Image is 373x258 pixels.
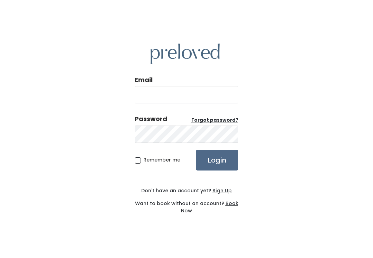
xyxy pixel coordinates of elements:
[151,44,220,64] img: preloved logo
[135,187,238,194] div: Don't have an account yet?
[135,114,167,123] div: Password
[212,187,232,194] u: Sign Up
[211,187,232,194] a: Sign Up
[191,117,238,124] a: Forgot password?
[135,75,153,84] label: Email
[135,194,238,214] div: Want to book without an account?
[196,150,238,171] input: Login
[191,117,238,123] u: Forgot password?
[143,156,180,163] span: Remember me
[181,200,238,214] a: Book Now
